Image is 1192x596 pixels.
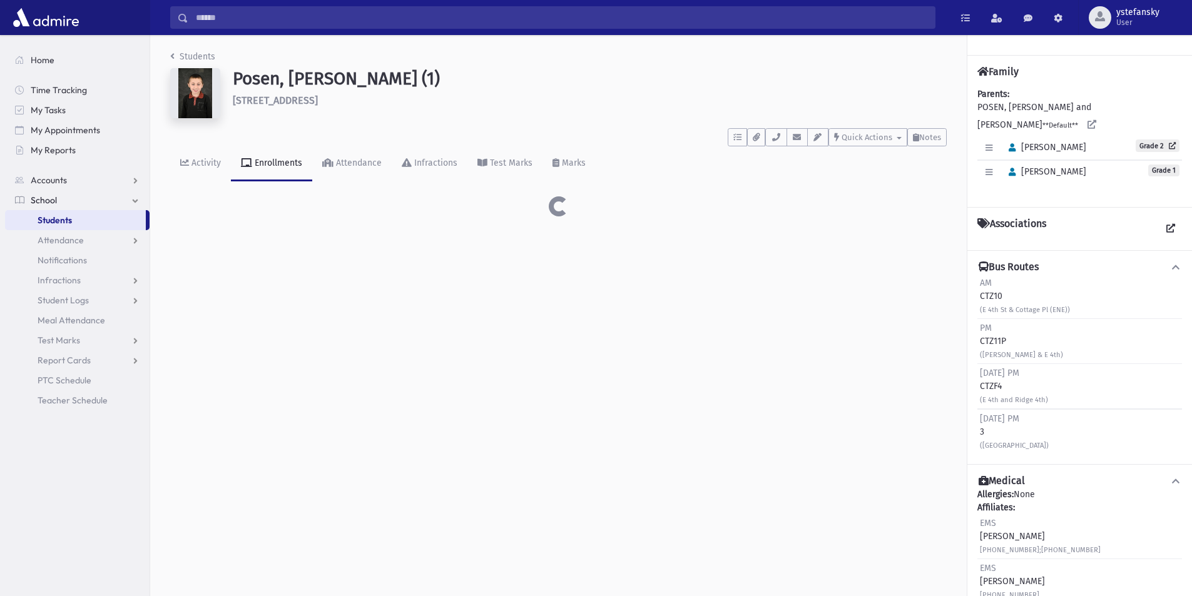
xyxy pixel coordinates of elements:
span: AM [980,278,992,288]
b: Parents: [977,89,1009,99]
span: [PERSON_NAME] [1003,166,1086,177]
small: (E 4th and Ridge 4th) [980,396,1048,404]
a: Test Marks [5,330,150,350]
button: Bus Routes [977,261,1182,274]
span: Accounts [31,174,67,186]
span: PTC Schedule [38,375,91,386]
span: Notifications [38,255,87,266]
div: CTZ11P [980,321,1063,361]
a: Infractions [5,270,150,290]
small: (E 4th St & Cottage Pl (ENE)) [980,306,1070,314]
span: Notes [919,133,941,142]
span: User [1116,18,1159,28]
button: Quick Actions [828,128,907,146]
div: Enrollments [252,158,302,168]
span: Quick Actions [842,133,892,142]
a: Attendance [312,146,392,181]
div: Marks [559,158,586,168]
h4: Family [977,66,1019,78]
div: 3 [980,412,1049,452]
a: Time Tracking [5,80,150,100]
span: ystefansky [1116,8,1159,18]
span: My Appointments [31,124,100,136]
span: Report Cards [38,355,91,366]
a: Test Marks [467,146,543,181]
a: Grade 2 [1136,139,1179,152]
span: Meal Attendance [38,315,105,326]
small: ([GEOGRAPHIC_DATA]) [980,442,1049,450]
button: Medical [977,475,1182,488]
span: [DATE] PM [980,368,1019,378]
a: Accounts [5,170,150,190]
h4: Bus Routes [979,261,1039,274]
button: Notes [907,128,947,146]
a: School [5,190,150,210]
span: [PERSON_NAME] [1003,142,1086,153]
a: View all Associations [1159,218,1182,240]
small: [PHONE_NUMBER];[PHONE_NUMBER] [980,546,1101,554]
h1: Posen, [PERSON_NAME] (1) [233,68,947,89]
a: My Tasks [5,100,150,120]
span: Infractions [38,275,81,286]
div: POSEN, [PERSON_NAME] and [PERSON_NAME] [977,88,1182,197]
a: PTC Schedule [5,370,150,390]
a: Enrollments [231,146,312,181]
input: Search [188,6,935,29]
div: Infractions [412,158,457,168]
span: PM [980,323,992,333]
span: Grade 1 [1148,164,1179,176]
a: My Appointments [5,120,150,140]
a: Student Logs [5,290,150,310]
h6: [STREET_ADDRESS] [233,94,947,106]
div: CTZF4 [980,366,1048,406]
span: Students [38,215,72,226]
span: EMS [980,563,996,573]
img: AdmirePro [10,5,82,30]
span: My Reports [31,144,76,156]
div: Activity [189,158,221,168]
a: Activity [170,146,231,181]
span: Time Tracking [31,84,87,96]
span: Teacher Schedule [38,395,108,406]
a: My Reports [5,140,150,160]
h4: Associations [977,218,1046,240]
span: EMS [980,518,996,528]
span: Attendance [38,235,84,246]
div: Test Marks [487,158,532,168]
a: Infractions [392,146,467,181]
a: Home [5,50,150,70]
span: Student Logs [38,295,89,306]
b: Allergies: [977,489,1014,500]
a: Students [170,51,215,62]
span: Test Marks [38,335,80,346]
span: [DATE] PM [980,413,1019,424]
span: School [31,194,57,206]
b: Affiliates: [977,502,1015,513]
a: Attendance [5,230,150,250]
span: Home [31,54,54,66]
a: Teacher Schedule [5,390,150,410]
div: CTZ10 [980,276,1070,316]
nav: breadcrumb [170,50,215,68]
h4: Medical [979,475,1025,488]
a: Marks [543,146,596,181]
a: Notifications [5,250,150,270]
a: Report Cards [5,350,150,370]
a: Students [5,210,146,230]
a: Meal Attendance [5,310,150,330]
span: My Tasks [31,104,66,116]
small: ([PERSON_NAME] & E 4th) [980,351,1063,359]
div: [PERSON_NAME] [980,517,1101,556]
div: Attendance [334,158,382,168]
